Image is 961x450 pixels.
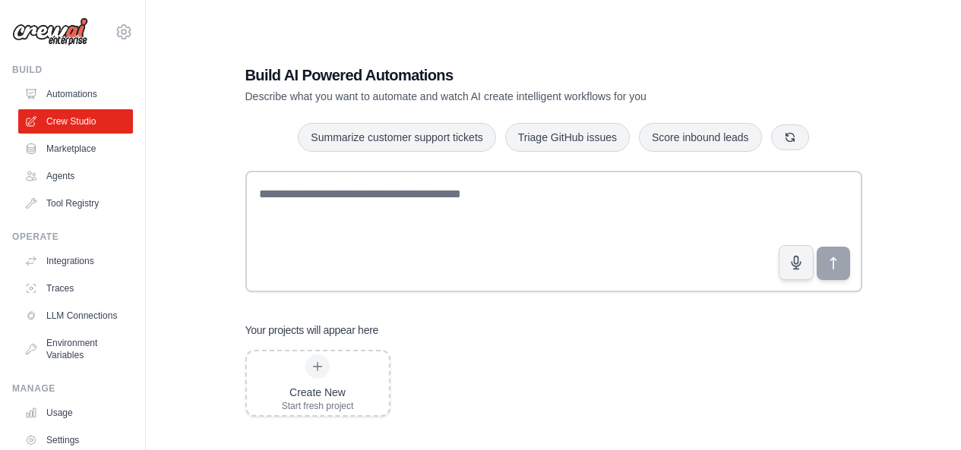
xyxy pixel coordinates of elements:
button: Triage GitHub issues [505,123,630,152]
a: Environment Variables [18,331,133,367]
button: Summarize customer support tickets [298,123,495,152]
button: Click to speak your automation idea [779,245,814,280]
h3: Your projects will appear here [245,323,379,338]
a: Traces [18,276,133,301]
div: Create New [282,385,354,400]
img: Logo [12,17,88,46]
div: Operate [12,231,133,243]
a: Marketplace [18,137,133,161]
div: Start fresh project [282,400,354,412]
button: Get new suggestions [771,124,809,150]
a: LLM Connections [18,304,133,328]
a: Agents [18,164,133,188]
h1: Build AI Powered Automations [245,65,756,86]
a: Integrations [18,249,133,273]
a: Automations [18,82,133,106]
a: Usage [18,401,133,425]
button: Score inbound leads [639,123,762,152]
div: Build [12,64,133,76]
a: Crew Studio [18,109,133,134]
p: Describe what you want to automate and watch AI create intelligent workflows for you [245,89,756,104]
a: Tool Registry [18,191,133,216]
div: Manage [12,382,133,395]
